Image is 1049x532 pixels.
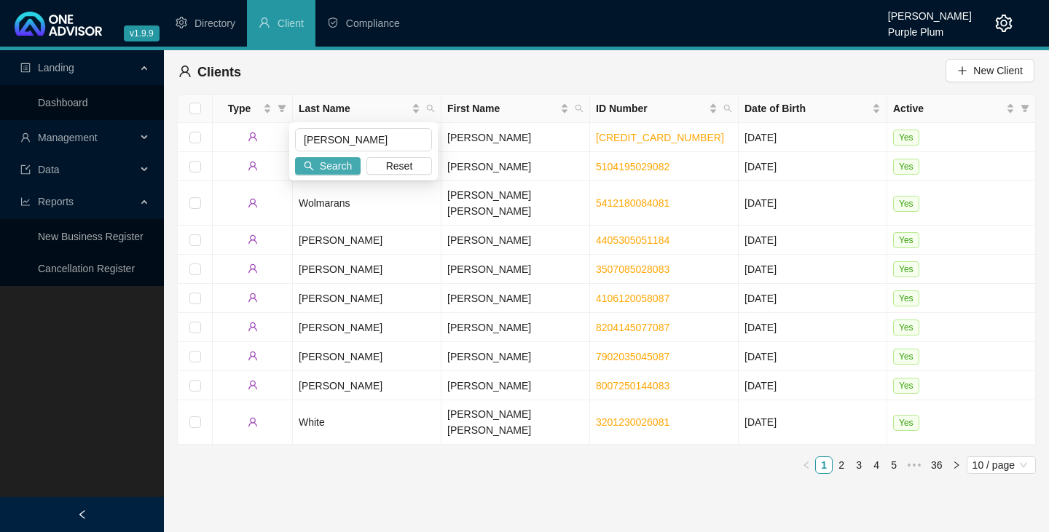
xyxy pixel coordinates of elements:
[739,313,887,342] td: [DATE]
[888,4,972,20] div: [PERSON_NAME]
[248,161,258,171] span: user
[259,17,270,28] span: user
[447,100,557,116] span: First Name
[596,416,669,428] a: 3201230026081
[973,63,1023,79] span: New Client
[441,371,590,400] td: [PERSON_NAME]
[441,152,590,181] td: [PERSON_NAME]
[295,157,361,175] button: Search
[893,232,919,248] span: Yes
[441,226,590,255] td: [PERSON_NAME]
[798,456,815,474] button: left
[38,132,98,143] span: Management
[739,284,887,313] td: [DATE]
[441,255,590,284] td: [PERSON_NAME]
[893,319,919,336] span: Yes
[903,456,926,474] li: Next 5 Pages
[903,456,926,474] span: •••
[739,152,887,181] td: [DATE]
[20,164,31,175] span: import
[293,95,441,123] th: Last Name
[596,322,669,333] a: 8204145077087
[248,263,258,274] span: user
[802,461,811,469] span: left
[293,313,441,342] td: [PERSON_NAME]
[248,234,258,245] span: user
[816,457,832,473] a: 1
[441,342,590,371] td: [PERSON_NAME]
[833,456,850,474] li: 2
[888,20,972,36] div: Purple Plum
[441,123,590,152] td: [PERSON_NAME]
[38,196,74,207] span: Reports
[739,371,887,400] td: [DATE]
[213,95,293,123] th: Type
[293,255,441,284] td: [PERSON_NAME]
[723,104,732,113] span: search
[248,417,258,427] span: user
[176,17,187,28] span: setting
[739,342,887,371] td: [DATE]
[248,132,258,142] span: user
[590,95,739,123] th: ID Number
[868,456,885,474] li: 4
[973,457,1030,473] span: 10 / page
[815,456,833,474] li: 1
[293,181,441,226] td: Wolmarans
[346,17,400,29] span: Compliance
[575,104,584,113] span: search
[20,63,31,73] span: profile
[20,196,31,207] span: line-chart
[293,226,441,255] td: [PERSON_NAME]
[441,313,590,342] td: [PERSON_NAME]
[295,128,432,151] input: Search Last Name
[744,100,869,116] span: Date of Birth
[1018,98,1032,119] span: filter
[596,197,669,209] a: 5412180084081
[596,293,669,304] a: 4106120058087
[851,457,867,473] a: 3
[293,284,441,313] td: [PERSON_NAME]
[596,234,669,246] a: 4405305051184
[38,97,88,108] a: Dashboard
[195,17,235,29] span: Directory
[596,380,669,392] a: 8007250144083
[948,456,965,474] button: right
[720,98,735,119] span: search
[596,161,669,172] a: 5104195029082
[893,261,919,277] span: Yes
[293,371,441,400] td: [PERSON_NAME]
[596,100,706,116] span: ID Number
[441,95,590,123] th: First Name
[893,100,1003,116] span: Active
[248,351,258,361] span: user
[248,293,258,303] span: user
[304,161,314,171] span: search
[957,65,967,76] span: plus
[739,95,887,123] th: Date of Birth
[995,15,1013,32] span: setting
[278,104,286,113] span: filter
[327,17,339,28] span: safety
[868,457,884,473] a: 4
[893,130,919,146] span: Yes
[366,157,432,175] button: Reset
[596,351,669,362] a: 7902035045087
[572,98,586,119] span: search
[275,98,289,119] span: filter
[952,461,961,469] span: right
[15,12,102,36] img: 2df55531c6924b55f21c4cf5d4484680-logo-light.svg
[887,95,1036,123] th: Active
[423,98,438,119] span: search
[197,65,241,79] span: Clients
[948,456,965,474] li: Next Page
[739,181,887,226] td: [DATE]
[38,62,74,74] span: Landing
[739,400,887,445] td: [DATE]
[893,415,919,431] span: Yes
[833,457,849,473] a: 2
[967,456,1036,474] div: Page Size
[893,378,919,394] span: Yes
[850,456,868,474] li: 3
[1021,104,1029,113] span: filter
